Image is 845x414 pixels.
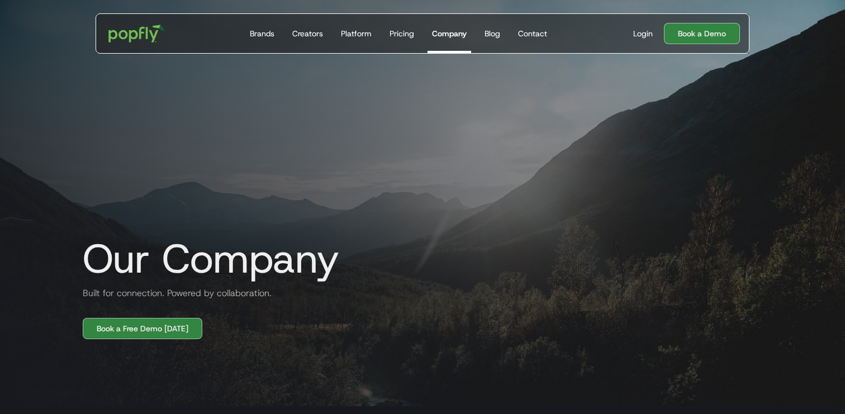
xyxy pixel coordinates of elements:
h2: Built for connection. Powered by collaboration. [74,287,272,300]
a: home [101,17,173,50]
a: Company [428,14,471,53]
div: Blog [485,28,500,39]
a: Pricing [385,14,419,53]
div: Pricing [390,28,414,39]
a: Platform [336,14,376,53]
div: Brands [250,28,274,39]
div: Contact [518,28,547,39]
div: Company [432,28,467,39]
a: Brands [245,14,279,53]
a: Book a Free Demo [DATE] [83,318,202,339]
a: Book a Demo [664,23,740,44]
a: Contact [514,14,552,53]
div: Creators [292,28,323,39]
h1: Our Company [74,236,339,281]
div: Platform [341,28,372,39]
a: Creators [288,14,327,53]
a: Blog [480,14,505,53]
div: Login [633,28,653,39]
a: Login [629,28,657,39]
